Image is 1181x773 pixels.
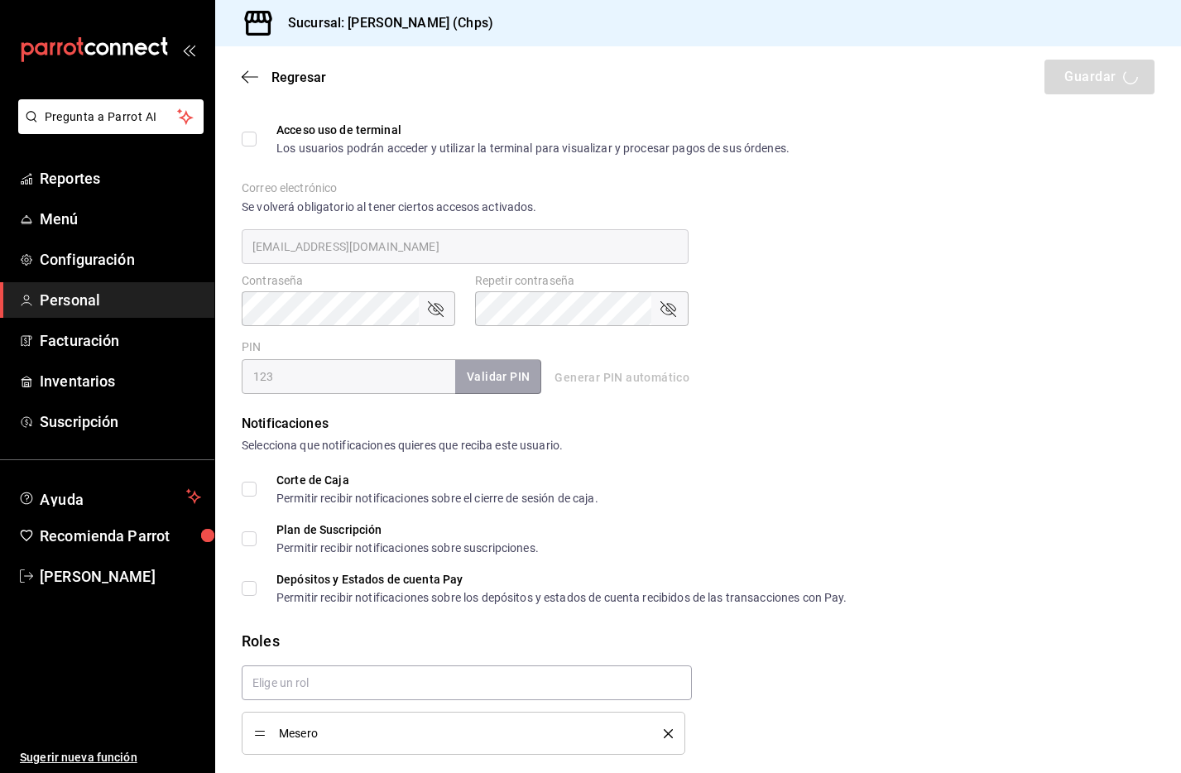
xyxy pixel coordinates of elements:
[20,749,201,766] span: Sugerir nueva función
[475,275,689,286] label: Repetir contraseña
[276,124,790,136] div: Acceso uso de terminal
[242,70,326,85] button: Regresar
[40,525,201,547] span: Recomienda Parrot
[242,341,261,353] label: PIN
[276,524,539,535] div: Plan de Suscripción
[276,474,598,486] div: Corte de Caja
[242,665,692,700] input: Elige un rol
[242,359,455,394] input: 3 a 6 dígitos
[271,70,326,85] span: Regresar
[276,542,539,554] div: Permitir recibir notificaciones sobre suscripciones.
[12,120,204,137] a: Pregunta a Parrot AI
[279,727,639,739] span: Mesero
[40,565,201,588] span: [PERSON_NAME]
[242,182,689,194] label: Correo electrónico
[276,492,598,504] div: Permitir recibir notificaciones sobre el cierre de sesión de caja.
[276,592,847,603] div: Permitir recibir notificaciones sobre los depósitos y estados de cuenta recibidos de las transacc...
[242,630,1155,652] div: Roles
[40,329,201,352] span: Facturación
[40,487,180,507] span: Ayuda
[45,108,178,126] span: Pregunta a Parrot AI
[242,437,1155,454] div: Selecciona que notificaciones quieres que reciba este usuario.
[40,167,201,190] span: Reportes
[40,370,201,392] span: Inventarios
[276,142,790,154] div: Los usuarios podrán acceder y utilizar la terminal para visualizar y procesar pagos de sus órdenes.
[275,13,493,33] h3: Sucursal: [PERSON_NAME] (Chps)
[40,289,201,311] span: Personal
[652,729,673,738] button: delete
[40,208,201,230] span: Menú
[242,275,455,286] label: Contraseña
[40,248,201,271] span: Configuración
[182,43,195,56] button: open_drawer_menu
[18,99,204,134] button: Pregunta a Parrot AI
[242,199,689,216] div: Se volverá obligatorio al tener ciertos accesos activados.
[276,574,847,585] div: Depósitos y Estados de cuenta Pay
[40,411,201,433] span: Suscripción
[242,414,1155,434] div: Notificaciones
